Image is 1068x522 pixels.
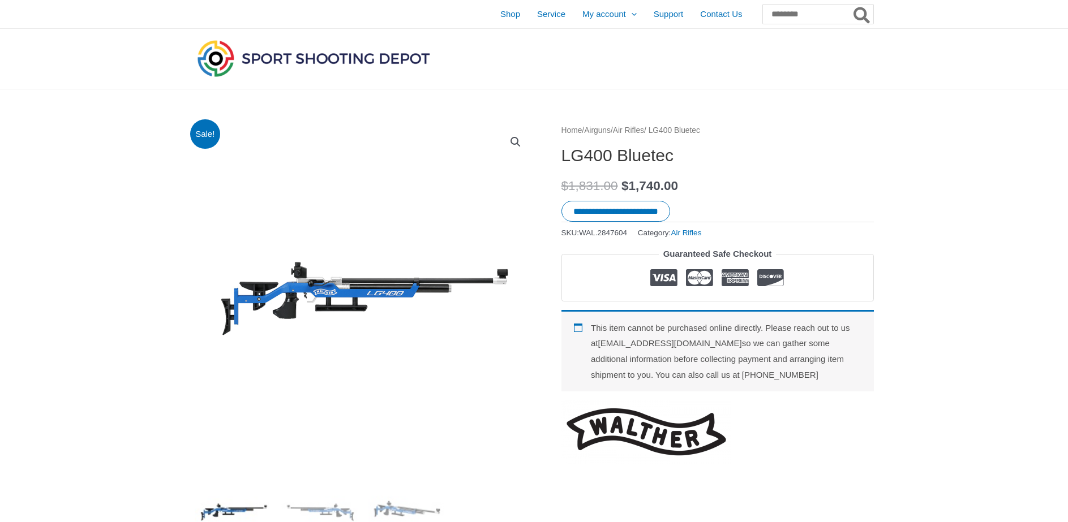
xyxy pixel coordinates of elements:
[671,228,701,237] a: Air Rifles
[621,179,678,193] bdi: 1,740.00
[561,179,569,193] span: $
[561,145,874,166] h1: LG400 Bluetec
[621,179,629,193] span: $
[505,132,526,152] a: View full-screen image gallery
[561,179,618,193] bdi: 1,831.00
[195,37,432,79] img: Sport Shooting Depot
[190,119,220,149] span: Sale!
[561,400,731,464] a: Walther
[638,226,702,240] span: Category:
[659,246,777,262] legend: Guaranteed Safe Checkout
[579,228,627,237] span: WAL.2847604
[613,126,644,135] a: Air Rifles
[851,5,873,24] button: Search
[561,126,582,135] a: Home
[561,123,874,138] nav: Breadcrumb
[584,126,611,135] a: Airguns
[561,310,874,391] div: This item cannot be purchased online directly. Please reach out to us at [EMAIL_ADDRESS][DOMAIN_N...
[195,123,534,463] img: LG400 Bluetec
[561,226,628,240] span: SKU:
